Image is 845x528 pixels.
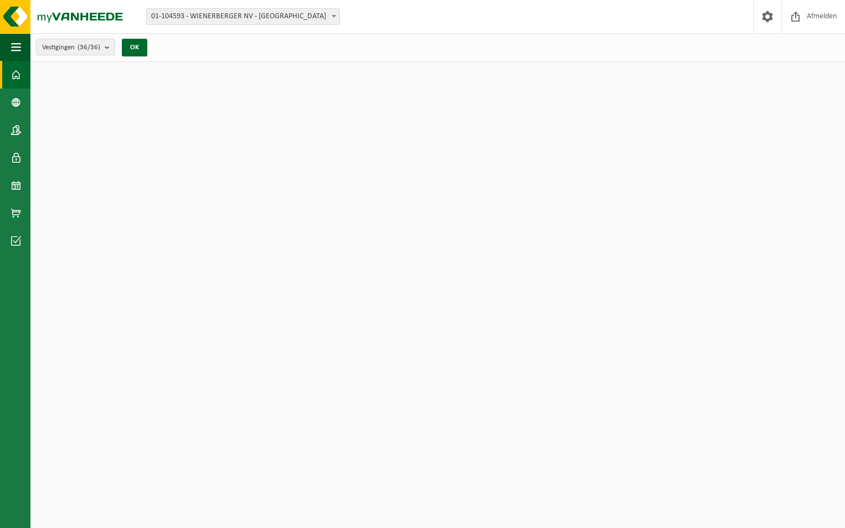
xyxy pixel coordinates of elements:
[122,39,147,56] button: OK
[36,39,115,55] button: Vestigingen(36/36)
[42,39,100,56] span: Vestigingen
[78,44,100,51] count: (36/36)
[146,8,340,25] span: 01-104593 - WIENERBERGER NV - KORTRIJK
[147,9,339,24] span: 01-104593 - WIENERBERGER NV - KORTRIJK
